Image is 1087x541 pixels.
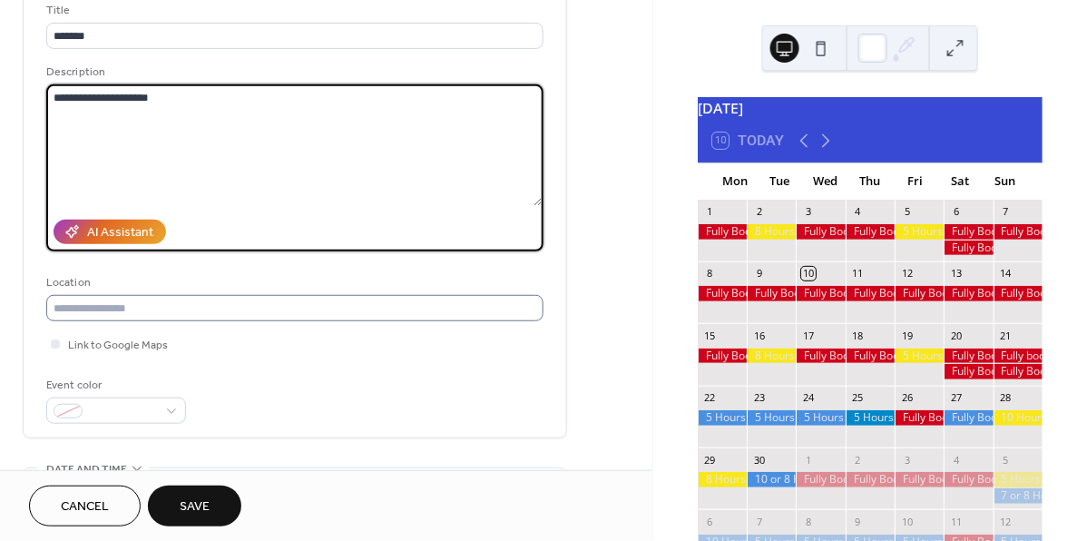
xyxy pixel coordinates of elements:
[752,515,766,528] div: 7
[900,329,914,342] div: 19
[796,472,845,487] div: Fully Booked
[895,349,944,364] div: 5 Hours
[949,329,963,342] div: 20
[703,453,717,467] div: 29
[944,286,993,301] div: Fully Booked
[895,472,944,487] div: Fully Booked
[944,410,993,426] div: Fully Booked
[949,453,963,467] div: 4
[846,410,895,426] div: 5 Hours
[46,1,540,20] div: Title
[949,205,963,219] div: 6
[752,453,766,467] div: 30
[87,224,153,243] div: AI Assistant
[29,486,141,526] button: Cancel
[148,486,241,526] button: Save
[747,224,796,240] div: 8 Hours
[61,498,109,517] span: Cancel
[938,163,984,200] div: Sat
[851,391,865,405] div: 25
[752,391,766,405] div: 23
[846,349,895,364] div: Fully Booked
[999,267,1013,280] div: 14
[999,515,1013,528] div: 12
[944,472,993,487] div: Fully Booked
[801,391,815,405] div: 24
[994,224,1043,240] div: Fully Booked
[698,286,747,301] div: Fully Booked
[851,453,865,467] div: 2
[801,267,815,280] div: 10
[801,205,815,219] div: 3
[752,205,766,219] div: 2
[994,349,1043,364] div: Fully booked
[747,286,796,301] div: Fully Booked
[949,515,963,528] div: 11
[983,163,1028,200] div: Sun
[801,329,815,342] div: 17
[900,267,914,280] div: 12
[68,337,168,356] span: Link to Google Maps
[944,364,993,379] div: Fully Booked
[698,224,747,240] div: Fully Booked
[796,286,845,301] div: Fully Booked
[796,224,845,240] div: Fully Booked
[54,220,166,244] button: AI Assistant
[747,349,796,364] div: 8 Hours
[802,163,847,200] div: Wed
[801,515,815,528] div: 8
[758,163,803,200] div: Tue
[949,267,963,280] div: 13
[999,391,1013,405] div: 28
[944,224,993,240] div: Fully Booked
[46,63,540,82] div: Description
[703,329,717,342] div: 15
[747,410,796,426] div: 5 Hours
[846,472,895,487] div: Fully Booked
[698,97,1043,119] div: [DATE]
[846,224,895,240] div: Fully Booked
[944,349,993,364] div: Fully Booked
[900,205,914,219] div: 5
[994,410,1043,426] div: 10 Hours
[847,163,893,200] div: Thu
[900,391,914,405] div: 26
[698,349,747,364] div: Fully Booked
[895,224,944,240] div: 5 Hours
[747,472,796,487] div: 10 or 8 Hours
[900,453,914,467] div: 3
[703,515,717,528] div: 6
[895,286,944,301] div: Fully Booked
[994,488,1043,504] div: 7 or 8 Hours
[994,286,1043,301] div: Fully Booked
[752,267,766,280] div: 9
[999,329,1013,342] div: 21
[46,376,182,395] div: Event color
[949,391,963,405] div: 27
[46,460,127,479] span: Date and time
[796,410,845,426] div: 5 Hours
[46,273,540,292] div: Location
[703,391,717,405] div: 22
[994,364,1043,379] div: Fully Booked
[994,472,1043,487] div: 5 Hours
[900,515,914,528] div: 10
[801,453,815,467] div: 1
[851,267,865,280] div: 11
[944,241,993,256] div: Fully Booked
[752,329,766,342] div: 16
[703,267,717,280] div: 8
[999,453,1013,467] div: 5
[893,163,938,200] div: Fri
[712,163,758,200] div: Mon
[851,329,865,342] div: 18
[851,205,865,219] div: 4
[698,472,747,487] div: 8 Hours
[698,410,747,426] div: 5 Hours
[895,410,944,426] div: Fully Booked
[851,515,865,528] div: 9
[703,205,717,219] div: 1
[796,349,845,364] div: Fully Booked
[999,205,1013,219] div: 7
